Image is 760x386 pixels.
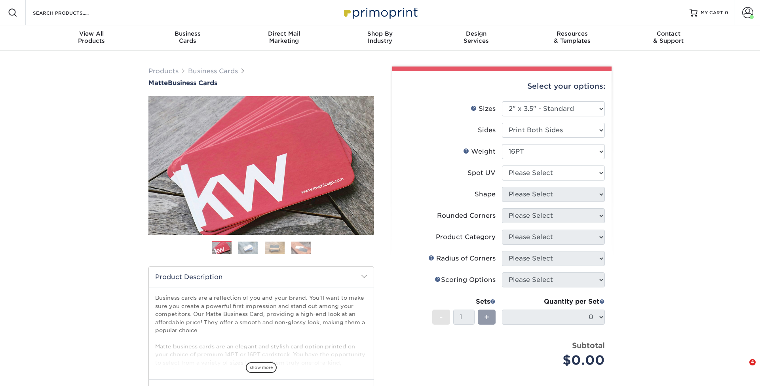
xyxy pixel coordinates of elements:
div: & Support [620,30,716,44]
div: Industry [332,30,428,44]
span: Design [428,30,524,37]
strong: Subtotal [572,341,605,350]
iframe: Intercom live chat [733,359,752,378]
a: Direct MailMarketing [236,25,332,51]
span: Contact [620,30,716,37]
div: Product Category [436,232,496,242]
span: MY CART [701,10,723,16]
div: Select your options: [399,71,605,101]
h1: Business Cards [148,79,374,87]
div: Sizes [471,104,496,114]
a: BusinessCards [140,25,236,51]
div: & Templates [524,30,620,44]
div: Quantity per Set [502,297,605,306]
span: Resources [524,30,620,37]
span: Matte [148,79,168,87]
span: View All [44,30,140,37]
div: Shape [475,190,496,199]
a: Business Cards [188,67,238,75]
span: - [439,311,443,323]
a: Contact& Support [620,25,716,51]
h2: Product Description [149,267,374,287]
span: 0 [725,10,728,15]
input: SEARCH PRODUCTS..... [32,8,109,17]
a: View AllProducts [44,25,140,51]
a: Shop ByIndustry [332,25,428,51]
div: Sides [478,125,496,135]
span: Shop By [332,30,428,37]
img: Primoprint [340,4,420,21]
a: DesignServices [428,25,524,51]
div: Services [428,30,524,44]
img: Matte 01 [148,53,374,278]
a: Products [148,67,179,75]
span: + [484,311,489,323]
img: Business Cards 01 [212,238,232,258]
span: Business [140,30,236,37]
span: show more [246,362,277,373]
div: Cards [140,30,236,44]
div: Products [44,30,140,44]
img: Business Cards 03 [265,241,285,254]
div: Rounded Corners [437,211,496,221]
div: Spot UV [467,168,496,178]
div: Marketing [236,30,332,44]
div: Weight [463,147,496,156]
span: 4 [749,359,756,365]
img: Business Cards 04 [291,241,311,254]
span: Direct Mail [236,30,332,37]
a: MatteBusiness Cards [148,79,374,87]
div: Scoring Options [435,275,496,285]
div: Radius of Corners [428,254,496,263]
a: Resources& Templates [524,25,620,51]
img: Business Cards 02 [238,241,258,254]
div: Sets [432,297,496,306]
div: $0.00 [508,351,605,370]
